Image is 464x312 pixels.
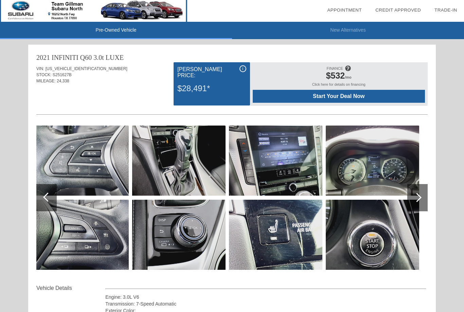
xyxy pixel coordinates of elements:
[57,79,69,83] span: 24,338
[36,79,56,83] span: MILEAGE:
[36,53,92,62] div: 2021 INFINITI Q60
[53,72,72,77] span: S251627B
[105,294,426,300] div: Engine: 3.0L V6
[46,66,127,71] span: [US_VEHICLE_IDENTIFICATION_NUMBER]
[327,7,362,13] a: Appointment
[132,126,226,196] img: image.aspx
[326,71,345,80] span: $532
[93,53,124,62] div: 3.0t LUXE
[261,93,416,99] span: Start Your Deal Now
[36,94,428,105] div: Quoted on [DATE] 5:26:38 PM
[105,300,426,307] div: Transmission: 7-Speed Automatic
[326,126,419,196] img: image.aspx
[177,65,246,80] div: [PERSON_NAME] Price:
[36,72,51,77] span: STOCK:
[36,284,105,292] div: Vehicle Details
[229,126,322,196] img: image.aspx
[177,80,246,97] div: $28,491*
[434,7,457,13] a: Trade-In
[229,200,322,270] img: image.aspx
[326,200,419,270] img: image.aspx
[132,200,226,270] img: image.aspx
[256,71,422,82] div: /mo
[375,7,421,13] a: Credit Approved
[35,200,129,270] img: image.aspx
[36,66,44,71] span: VIN:
[232,22,464,39] li: New Alternatives
[327,66,343,70] span: FINANCE
[35,126,129,196] img: image.aspx
[239,65,246,72] div: i
[253,82,425,90] div: Click here for details on financing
